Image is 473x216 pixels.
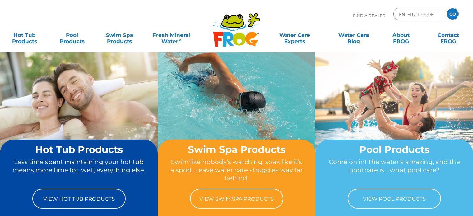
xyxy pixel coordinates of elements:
a: View Hot Tub Products [32,189,126,209]
a: Water CareExperts [265,29,325,41]
a: View Swim Spa Products [190,189,283,209]
h2: Hot Tub Products [12,144,146,155]
a: Hot TubProducts [6,29,43,41]
p: Swim like nobody’s watching, soak like it’s a sport. Leave water care struggles way far behind. [169,158,304,182]
input: GO [447,8,458,20]
a: Fresh MineralWater∞ [148,29,194,41]
input: Zip Code Form [398,10,440,19]
h2: Swim Spa Products [169,144,304,155]
img: home-banner-pool-short [315,52,473,170]
a: ContactFROG [430,29,467,41]
a: PoolProducts [53,29,90,41]
p: Come on in! The water’s amazing, and the pool care is… what pool care? [327,158,461,182]
p: Less time spent maintaining your hot tub means more time for, well, everything else. [12,158,146,182]
a: AboutFROG [383,29,419,41]
a: Water CareBlog [335,29,372,41]
img: home-banner-swim-spa-short [158,52,315,170]
a: View Pool Products [348,189,441,209]
a: Swim SpaProducts [101,29,138,41]
p: Find A Dealer [353,8,385,23]
sup: ∞ [178,38,181,42]
h2: Pool Products [327,144,461,155]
